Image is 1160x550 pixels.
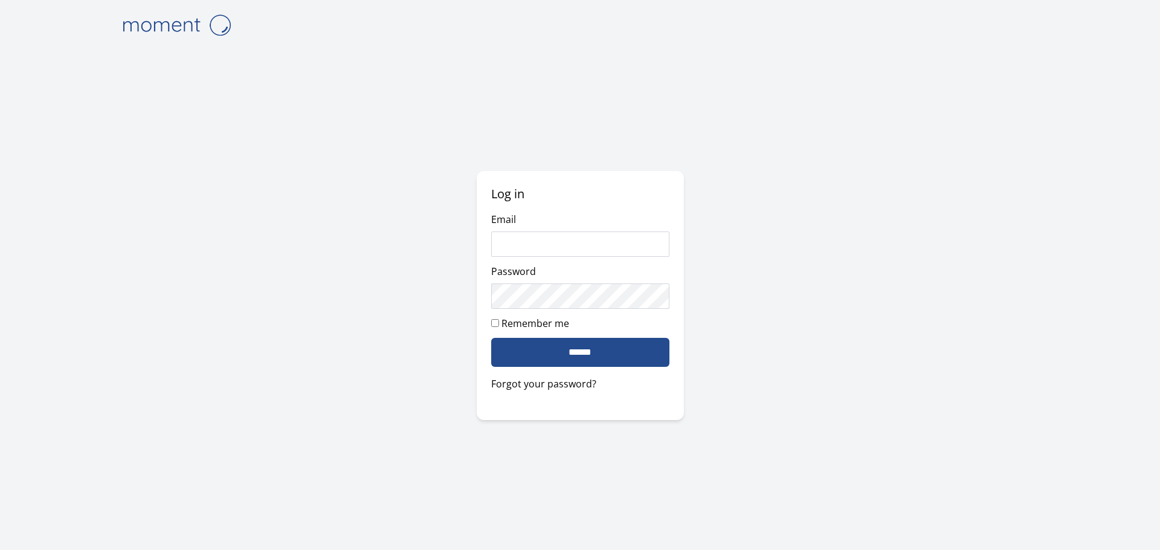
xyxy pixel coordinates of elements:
label: Email [491,213,516,226]
h2: Log in [491,186,669,202]
label: Remember me [501,317,569,330]
img: logo-4e3dc11c47720685a147b03b5a06dd966a58ff35d612b21f08c02c0306f2b779.png [116,10,237,40]
a: Forgot your password? [491,377,669,391]
label: Password [491,265,536,278]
